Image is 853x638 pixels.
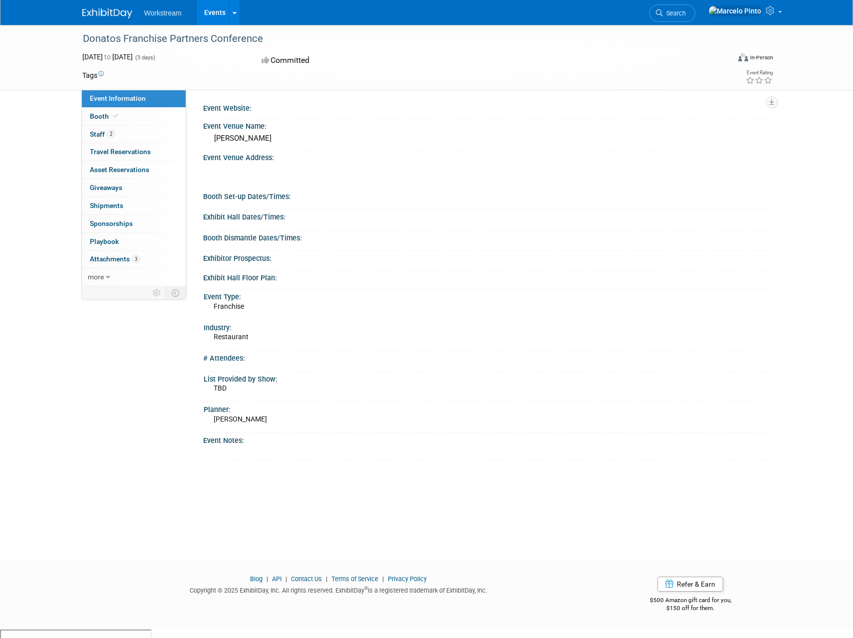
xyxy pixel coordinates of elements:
sup: ® [364,586,368,591]
a: more [82,268,186,286]
div: Event Venue Address: [203,150,771,163]
img: Marcelo Pinto [708,5,762,16]
div: Event Venue Name: [203,119,771,131]
a: Staff2 [82,126,186,143]
a: Refer & Earn [657,577,723,592]
div: In-Person [750,54,773,61]
td: Tags [82,70,104,80]
a: Privacy Policy [388,575,427,583]
span: Event Information [90,94,146,102]
a: Travel Reservations [82,143,186,161]
span: 2 [107,130,115,138]
div: Copyright © 2025 ExhibitDay, Inc. All rights reserved. ExhibitDay is a registered trademark of Ex... [82,584,595,595]
span: Restaurant [214,333,249,341]
a: Contact Us [291,575,322,583]
div: Event Notes: [203,433,771,445]
span: | [323,575,330,583]
div: $150 off for them. [610,604,771,613]
div: Event Rating [746,70,773,75]
div: Committed [259,52,479,69]
span: more [88,273,104,281]
a: Asset Reservations [82,161,186,179]
img: Format-Inperson.png [738,53,748,61]
a: Terms of Service [331,575,378,583]
div: Booth Set-up Dates/Times: [203,189,771,202]
td: Toggle Event Tabs [165,286,186,299]
span: Sponsorships [90,219,133,227]
span: Playbook [90,237,119,245]
span: [DATE] [DATE] [82,53,133,61]
span: to [103,53,112,61]
span: TBD [214,384,227,392]
a: Attachments3 [82,250,186,268]
span: Franchise [214,302,244,310]
span: Workstream [144,9,182,17]
a: Event Information [82,90,186,107]
div: Booth Dismantle Dates/Times: [203,230,771,243]
div: List Provided by Show: [204,372,767,384]
a: Search [649,4,695,22]
span: [PERSON_NAME] [214,415,267,423]
i: Booth reservation complete [113,113,118,119]
a: Booth [82,108,186,125]
a: API [272,575,282,583]
a: Giveaways [82,179,186,197]
span: Giveaways [90,184,122,192]
a: Shipments [82,197,186,214]
span: | [380,575,386,583]
div: Industry: [204,320,767,333]
div: [PERSON_NAME] [211,131,764,146]
span: Booth [90,112,120,120]
div: Exhibit Hall Dates/Times: [203,210,771,222]
div: Event Website: [203,101,771,113]
span: Shipments [90,202,123,210]
span: Attachments [90,255,140,263]
a: Blog [250,575,263,583]
span: 3 [132,255,140,263]
td: Personalize Event Tab Strip [148,286,166,299]
span: (3 days) [134,54,155,61]
span: | [264,575,271,583]
span: Staff [90,130,115,138]
span: Travel Reservations [90,148,151,156]
span: Search [663,9,686,17]
span: | [283,575,289,583]
div: # Attendees: [203,351,771,363]
img: ExhibitDay [82,8,132,18]
a: Playbook [82,233,186,250]
div: Event Format [671,52,774,67]
div: $500 Amazon gift card for you, [610,590,771,613]
div: Event Type: [204,289,767,302]
div: Exhibit Hall Floor Plan: [203,270,771,283]
span: Asset Reservations [90,166,149,174]
a: Sponsorships [82,215,186,232]
div: Donatos Franchise Partners Conference [79,30,715,48]
div: Planner: [204,402,767,415]
div: Exhibitor Prospectus: [203,251,771,263]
